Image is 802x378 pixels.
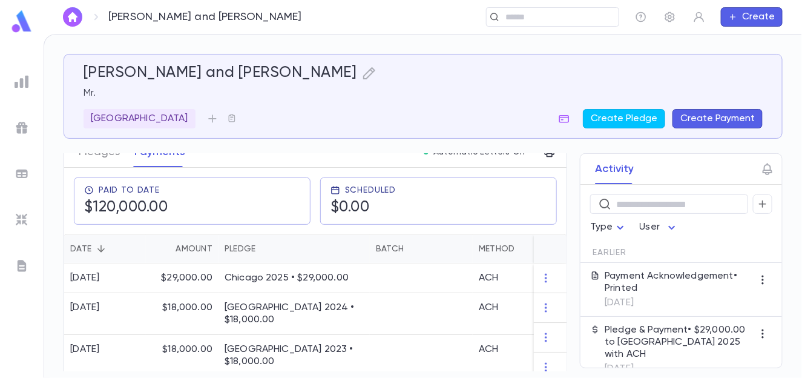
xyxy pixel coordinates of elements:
[64,234,146,264] div: Date
[376,234,404,264] div: Batch
[219,234,370,264] div: Pledge
[225,343,364,368] p: [GEOGRAPHIC_DATA] 2023 • $18,000.00
[10,10,34,33] img: logo
[404,239,423,259] button: Sort
[225,272,364,284] p: Chicago 2025 • $29,000.00
[70,272,100,284] div: [DATE]
[605,324,753,360] p: Pledge & Payment • $29,000.00 to [GEOGRAPHIC_DATA] 2025 with ACH
[370,234,473,264] div: Batch
[721,7,783,27] button: Create
[70,234,91,264] div: Date
[479,234,515,264] div: Method
[473,234,579,264] div: Method
[161,272,212,284] p: $29,000.00
[605,270,753,294] p: Payment Acknowledgement • Printed
[84,199,168,217] h5: $120,000.00
[583,109,665,128] button: Create Pledge
[65,12,80,22] img: home_white.a664292cf8c1dea59945f0da9f25487c.svg
[479,302,499,314] div: ACH
[15,167,29,181] img: batches_grey.339ca447c9d9533ef1741baa751efc33.svg
[15,259,29,273] img: letters_grey.7941b92b52307dd3b8a917253454ce1c.svg
[99,185,160,195] span: Paid To Date
[91,113,188,125] p: [GEOGRAPHIC_DATA]
[640,222,660,232] span: User
[84,64,357,82] h5: [PERSON_NAME] and [PERSON_NAME]
[595,154,634,184] button: Activity
[593,248,626,257] span: Earlier
[162,343,212,356] p: $18,000.00
[515,239,534,259] button: Sort
[156,239,176,259] button: Sort
[15,121,29,135] img: campaigns_grey.99e729a5f7ee94e3726e6486bddda8f1.svg
[84,109,196,128] div: [GEOGRAPHIC_DATA]
[91,239,111,259] button: Sort
[590,216,628,239] div: Type
[15,75,29,89] img: reports_grey.c525e4749d1bce6a11f5fe2a8de1b229.svg
[15,213,29,227] img: imports_grey.530a8a0e642e233f2baf0ef88e8c9fcb.svg
[479,272,499,284] div: ACH
[225,302,364,326] p: [GEOGRAPHIC_DATA] 2024 • $18,000.00
[108,10,302,24] p: [PERSON_NAME] and [PERSON_NAME]
[479,343,499,356] div: ACH
[345,185,396,195] span: Scheduled
[672,109,763,128] button: Create Payment
[70,302,100,314] div: [DATE]
[176,234,212,264] div: Amount
[640,216,680,239] div: User
[605,363,753,375] p: [DATE]
[225,234,256,264] div: Pledge
[162,302,212,314] p: $18,000.00
[84,87,763,99] p: Mr.
[70,343,100,356] div: [DATE]
[146,234,219,264] div: Amount
[590,222,613,232] span: Type
[605,297,753,309] p: [DATE]
[330,199,396,217] h5: $0.00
